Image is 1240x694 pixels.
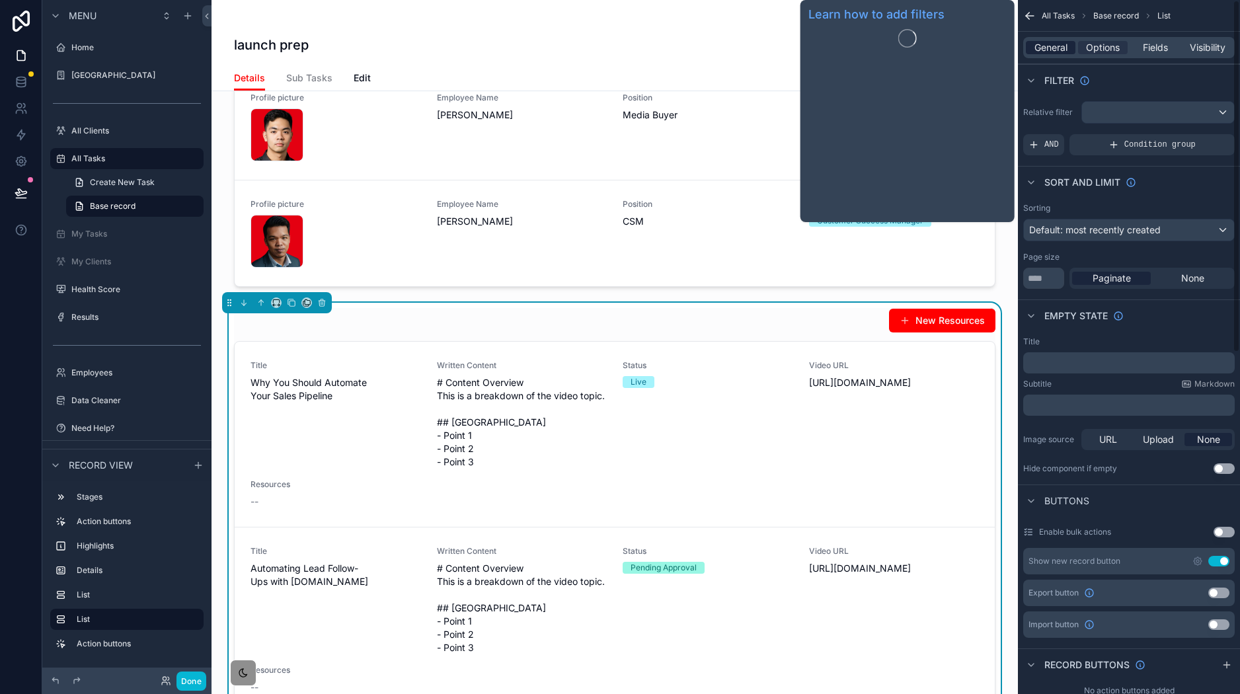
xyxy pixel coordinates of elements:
span: Empty state [1044,309,1108,323]
button: Done [176,672,206,691]
a: My Tasks [50,223,204,245]
span: General [1034,41,1067,54]
span: Title [251,546,421,557]
span: Default: most recently created [1029,224,1161,235]
label: [GEOGRAPHIC_DATA] [71,70,201,81]
span: [URL][DOMAIN_NAME] [809,376,980,389]
label: Action buttons [77,638,198,649]
span: Fields [1143,41,1168,54]
label: Stages [77,492,198,502]
span: Status [623,360,793,371]
span: -- [251,681,258,694]
span: -- [251,495,258,508]
span: Base record [1093,11,1139,21]
a: Employees [50,362,204,383]
span: Options [1086,41,1120,54]
div: scrollable content [1023,395,1235,416]
span: Automating Lead Follow-Ups with [DOMAIN_NAME] [251,562,421,588]
a: Results [50,307,204,328]
span: # Content Overview This is a breakdown of the video topic. ## [GEOGRAPHIC_DATA] - Point 1 - Point... [437,562,607,654]
span: Condition group [1124,139,1196,150]
label: Relative filter [1023,107,1076,118]
div: Pending Approval [631,562,697,574]
label: My Clients [71,256,201,267]
a: Base record [66,196,204,217]
a: Health Score [50,279,204,300]
span: Written Content [437,360,607,371]
label: Details [77,565,198,576]
span: Details [234,71,265,85]
span: Video URL [809,360,980,371]
span: List [1157,11,1171,21]
div: Hide component if empty [1023,463,1117,474]
label: All Tasks [71,153,196,164]
a: Need Help? [50,418,204,439]
label: My Tasks [71,229,201,239]
span: None [1181,272,1204,285]
span: Base record [90,201,136,212]
span: Markdown [1194,379,1235,389]
span: Video URL [809,546,980,557]
label: Results [71,312,201,323]
span: None [1197,433,1220,446]
span: Sort And Limit [1044,176,1120,189]
button: New Resources [889,309,995,332]
span: Export button [1028,588,1079,598]
label: Health Score [71,284,201,295]
label: Need Help? [71,423,201,434]
label: Home [71,42,201,53]
span: Why You Should Automate Your Sales Pipeline [251,376,421,403]
span: URL [1099,433,1117,446]
label: Page size [1023,252,1060,262]
a: Learn how to add filters [808,5,1007,24]
div: scrollable content [1023,352,1235,373]
label: Subtitle [1023,379,1052,389]
span: Paginate [1093,272,1131,285]
label: Data Cleaner [71,395,201,406]
a: [GEOGRAPHIC_DATA] [50,65,204,86]
span: Filter [1044,74,1074,87]
span: Written Content [437,546,607,557]
a: Sub Tasks [286,66,332,93]
button: Default: most recently created [1023,219,1235,241]
iframe: Guide [808,53,1007,217]
span: Visibility [1190,41,1225,54]
label: Image source [1023,434,1076,445]
a: Home [50,37,204,58]
span: # Content Overview This is a breakdown of the video topic. ## [GEOGRAPHIC_DATA] - Point 1 - Point... [437,376,607,469]
span: Buttons [1044,494,1089,508]
label: Title [1023,336,1040,347]
span: Resources [251,479,421,490]
div: scrollable content [42,481,212,668]
span: AND [1044,139,1059,150]
a: All Clients [50,120,204,141]
span: Sub Tasks [286,71,332,85]
a: All Tasks [50,148,204,169]
h1: launch prep [234,36,309,54]
a: Data Cleaner [50,390,204,411]
label: Employees [71,367,201,378]
a: Markdown [1181,379,1235,389]
label: Enable bulk actions [1039,527,1111,537]
span: Title [251,360,421,371]
label: All Clients [71,126,201,136]
div: Show new record button [1028,556,1120,566]
span: Status [623,546,793,557]
span: Resources [251,665,421,675]
span: Record view [69,459,133,472]
label: Action buttons [77,516,198,527]
span: All Tasks [1042,11,1075,21]
a: Details [234,66,265,91]
label: List [77,614,193,625]
label: Highlights [77,541,198,551]
a: Edit [354,66,371,93]
span: Import button [1028,619,1079,630]
a: Create New Task [66,172,204,193]
span: Upload [1143,433,1174,446]
a: TitleWhy You Should Automate Your Sales PipelineWritten Content# Content Overview This is a break... [235,342,995,527]
span: Create New Task [90,177,155,188]
div: Live [631,376,646,388]
span: Record buttons [1044,658,1130,672]
span: Edit [354,71,371,85]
